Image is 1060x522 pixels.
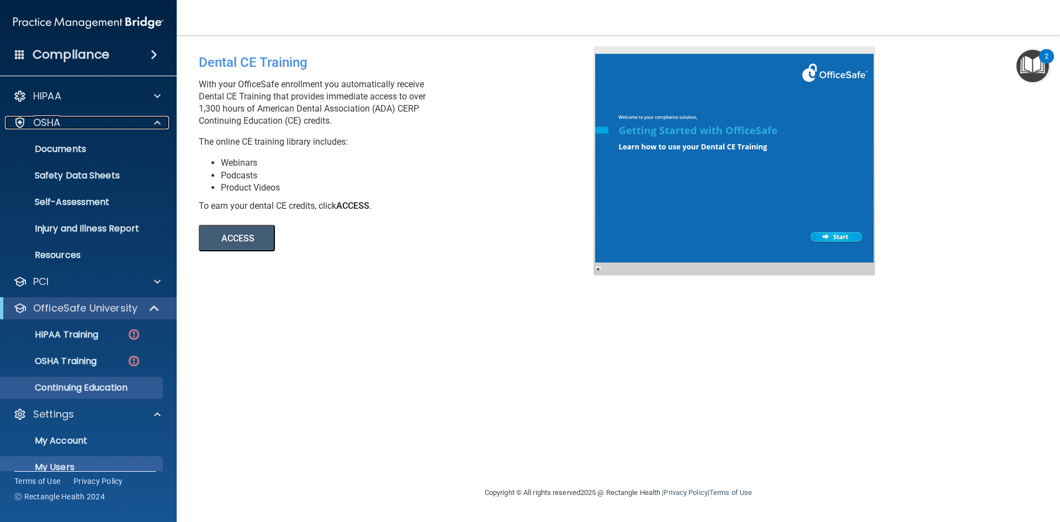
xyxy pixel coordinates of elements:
[13,302,160,315] a: OfficeSafe University
[664,488,707,497] a: Privacy Policy
[13,12,163,34] img: PMB logo
[7,170,158,181] p: Safety Data Sheets
[73,476,123,487] a: Privacy Policy
[127,328,141,341] img: danger-circle.6113f641.png
[127,354,141,368] img: danger-circle.6113f641.png
[7,382,158,393] p: Continuing Education
[1045,56,1048,71] div: 2
[13,89,161,103] a: HIPAA
[13,408,161,421] a: Settings
[33,302,137,315] p: OfficeSafe University
[7,197,158,208] p: Self-Assessment
[13,275,161,288] a: PCI
[199,200,602,212] div: To earn your dental CE credits, click .
[199,136,602,148] p: The online CE training library includes:
[7,462,158,473] p: My Users
[14,476,60,487] a: Terms of Use
[33,408,74,421] p: Settings
[7,356,97,367] p: OSHA Training
[33,116,61,129] p: OSHA
[33,47,109,62] h4: Compliance
[13,116,161,129] a: OSHA
[199,235,501,243] a: ACCESS
[7,223,158,234] p: Injury and Illness Report
[7,329,98,340] p: HIPAA Training
[199,78,602,127] p: With your OfficeSafe enrollment you automatically receive Dental CE Training that provides immedi...
[221,170,602,182] li: Podcasts
[417,475,820,510] div: Copyright © All rights reserved 2025 @ Rectangle Health | |
[336,201,369,211] b: ACCESS
[14,491,105,502] span: Ⓒ Rectangle Health 2024
[199,46,602,78] div: Dental CE Training
[221,157,602,169] li: Webinars
[221,182,602,194] li: Product Videos
[7,250,158,261] p: Resources
[33,275,49,288] p: PCI
[33,89,61,103] p: HIPAA
[7,144,158,155] p: Documents
[1016,50,1049,82] button: Open Resource Center, 2 new notifications
[7,435,158,446] p: My Account
[199,225,275,251] button: ACCESS
[709,488,752,497] a: Terms of Use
